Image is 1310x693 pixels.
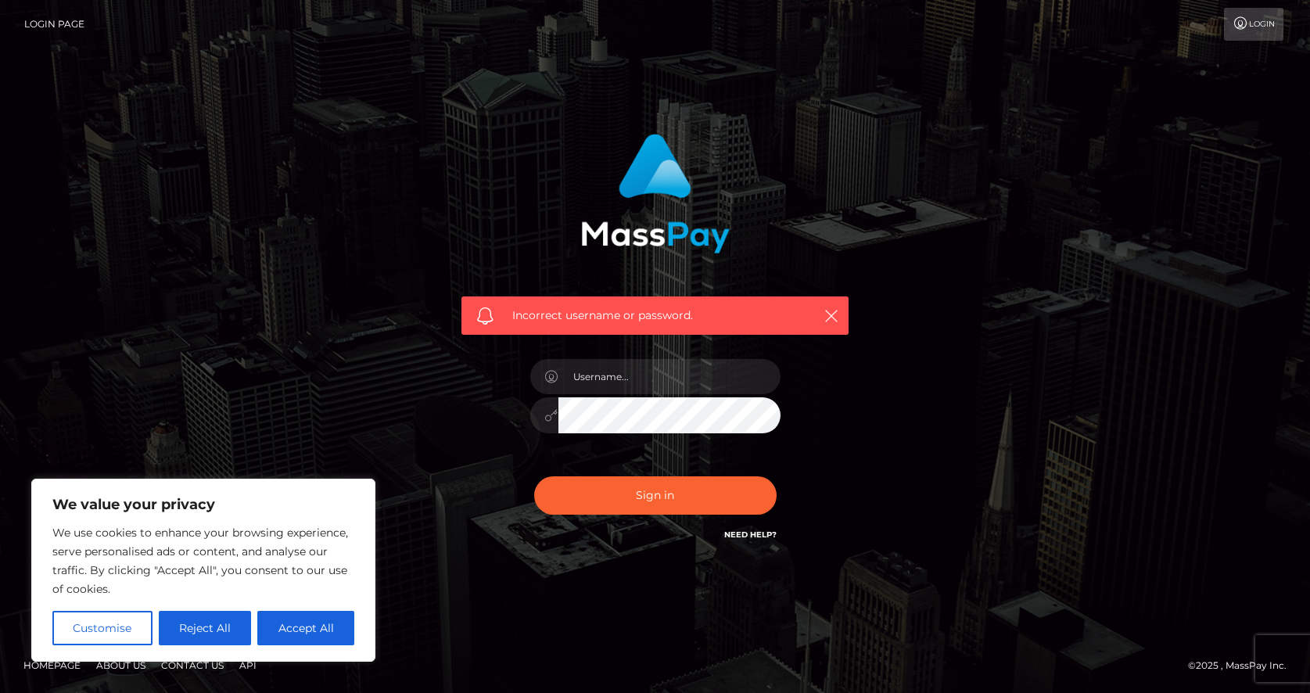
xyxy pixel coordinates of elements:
span: Incorrect username or password. [512,307,798,324]
a: Homepage [17,653,87,677]
a: Need Help? [724,530,777,540]
a: API [233,653,263,677]
p: We value your privacy [52,495,354,514]
a: Contact Us [155,653,230,677]
button: Customise [52,611,153,645]
img: MassPay Login [581,134,730,253]
input: Username... [558,359,781,394]
a: Login [1224,8,1283,41]
button: Accept All [257,611,354,645]
a: Login Page [24,8,84,41]
a: About Us [90,653,152,677]
button: Sign in [534,476,777,515]
p: We use cookies to enhance your browsing experience, serve personalised ads or content, and analys... [52,523,354,598]
div: © 2025 , MassPay Inc. [1188,657,1298,674]
button: Reject All [159,611,252,645]
div: We value your privacy [31,479,375,662]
